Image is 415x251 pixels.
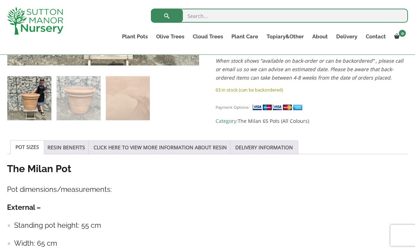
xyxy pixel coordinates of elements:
p: 63 in stock (can be backordered) [216,86,408,94]
strong: External – [7,203,41,212]
a: Plant Care [227,32,262,42]
a: Contact [362,32,390,42]
img: payment supported [252,104,305,111]
a: The Milan 65 Pots (All Colours) [238,118,309,124]
a: Delivery [332,32,362,42]
a: About [308,32,332,42]
a: DELIVERY INFORMATION [235,141,293,154]
span: 0 [399,30,406,37]
a: CLICK HERE TO VIEW MORE INFORMATION ABOUT RESIN [94,141,227,154]
input: Search... [151,9,408,23]
h4: Standing pot height: 55 cm [14,220,408,231]
a: POT SIZES [15,141,39,154]
a: RESIN BENEFITS [47,141,85,154]
img: The Milan Pot 65 Colour Terracotta - Image 3 [106,76,150,120]
small: Payment Options: [216,105,250,110]
span: Category: [216,117,408,125]
strong: The Milan Pot [7,163,71,175]
a: Cloud Trees [189,32,227,42]
a: Plant Pots [118,32,152,42]
img: The Milan Pot 65 Colour Terracotta [7,76,51,120]
img: logo [7,7,63,35]
h4: Width: 65 cm [14,238,408,249]
a: Olive Trees [152,32,189,42]
h4: Pot dimensions/measurements: [7,184,408,195]
a: 0 [390,32,408,42]
a: Topiary&Other [262,32,308,42]
em: When stock shows “available on back-order or can be backordered” , please call or email us so we ... [216,57,403,81]
img: The Milan Pot 65 Colour Terracotta - Image 2 [57,76,101,120]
